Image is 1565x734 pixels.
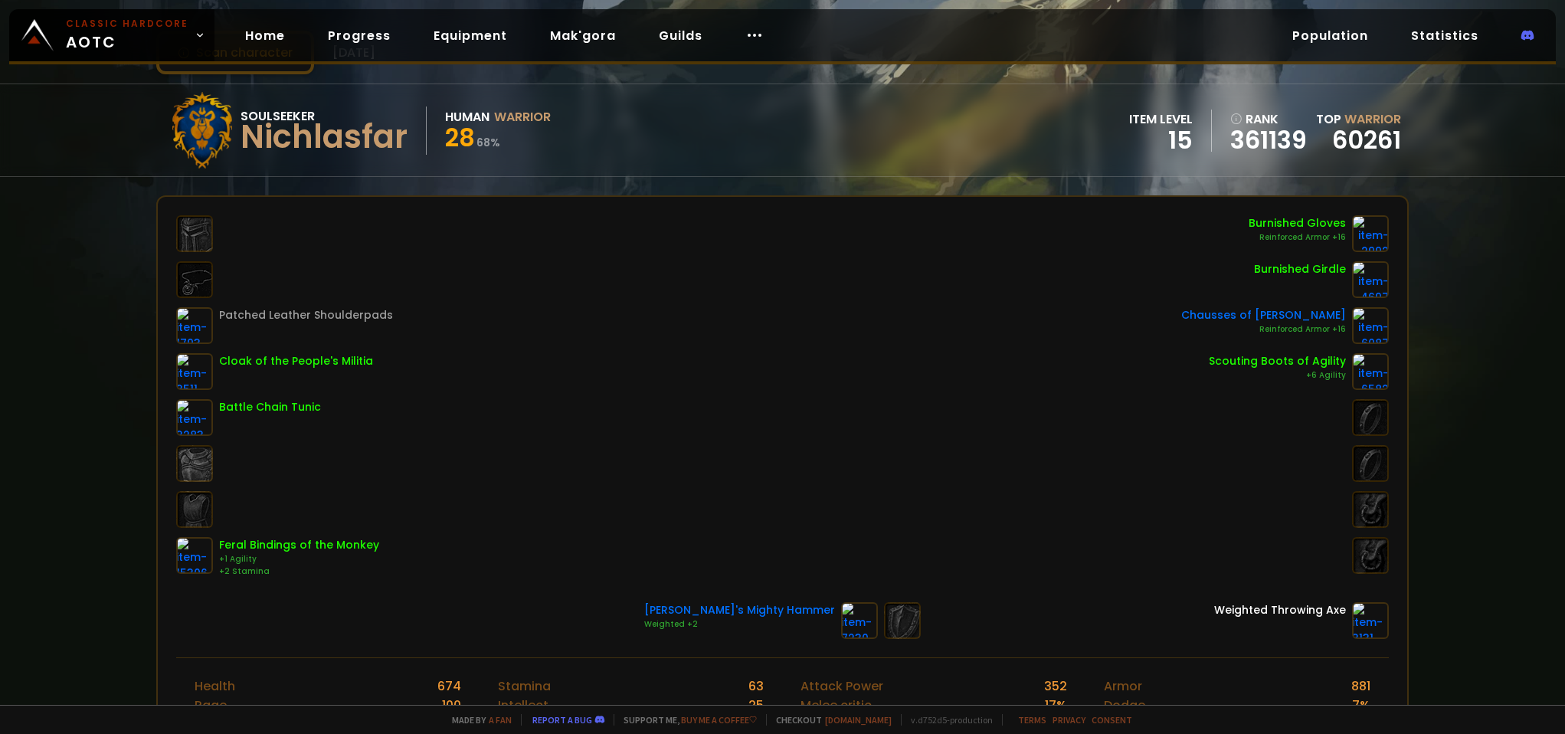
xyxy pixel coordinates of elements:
div: item level [1129,110,1193,129]
span: Warrior [1344,110,1401,128]
div: Battle Chain Tunic [219,399,321,415]
small: Classic Hardcore [66,17,188,31]
div: Weighted Throwing Axe [1214,602,1346,618]
div: 15 [1129,129,1193,152]
a: Population [1280,20,1380,51]
div: Reinforced Armor +16 [1249,231,1346,244]
div: Reinforced Armor +16 [1181,323,1346,336]
div: 881 [1351,677,1370,696]
a: Privacy [1053,714,1085,726]
span: Made by [443,714,512,726]
div: Scouting Boots of Agility [1209,353,1346,369]
a: Statistics [1399,20,1491,51]
img: item-15306 [176,537,213,574]
div: Intellect [498,696,548,715]
div: 100 [442,696,461,715]
img: item-3131 [1352,602,1389,639]
a: Consent [1092,714,1132,726]
div: Top [1316,110,1401,129]
div: [PERSON_NAME]'s Mighty Hammer [644,602,835,618]
img: item-1793 [176,307,213,344]
div: Burnished Gloves [1249,215,1346,231]
div: Rage [195,696,227,715]
img: item-4697 [1352,261,1389,298]
div: Burnished Girdle [1254,261,1346,277]
div: 17 % [1045,696,1067,715]
div: Warrior [494,107,551,126]
span: 28 [445,120,475,155]
small: 68 % [476,135,500,150]
img: item-3283 [176,399,213,436]
a: Report a bug [532,714,592,726]
a: Classic HardcoreAOTC [9,9,214,61]
div: Chausses of [PERSON_NAME] [1181,307,1346,323]
div: Cloak of the People's Militia [219,353,373,369]
span: AOTC [66,17,188,54]
a: Equipment [421,20,519,51]
div: +6 Agility [1209,369,1346,382]
a: Guilds [647,20,715,51]
div: Weighted +2 [644,618,835,631]
a: 361139 [1230,129,1307,152]
div: Soulseeker [241,106,408,126]
span: Support me, [614,714,757,726]
div: Feral Bindings of the Monkey [219,537,379,553]
img: item-3511 [176,353,213,390]
img: item-2992 [1352,215,1389,252]
div: 25 [748,696,764,715]
a: a fan [489,714,512,726]
div: 7 % [1352,696,1370,715]
div: 63 [748,677,764,696]
div: rank [1230,110,1307,129]
img: item-7230 [841,602,878,639]
div: Nichlasfar [241,126,408,149]
a: Home [233,20,297,51]
a: 60261 [1332,123,1401,157]
a: [DOMAIN_NAME] [825,714,892,726]
div: Stamina [498,677,551,696]
div: Attack Power [801,677,883,696]
div: 352 [1044,677,1067,696]
div: Armor [1104,677,1142,696]
a: Mak'gora [538,20,628,51]
div: Human [445,107,489,126]
div: 674 [437,677,461,696]
img: item-6582 [1352,353,1389,390]
div: Melee critic [801,696,872,715]
img: item-6087 [1352,307,1389,344]
div: +2 Stamina [219,565,379,578]
div: Patched Leather Shoulderpads [219,307,393,323]
div: Dodge [1104,696,1145,715]
span: Checkout [766,714,892,726]
div: Health [195,677,235,696]
a: Buy me a coffee [681,714,757,726]
span: v. d752d5 - production [901,714,993,726]
div: +1 Agility [219,553,379,565]
a: Terms [1018,714,1046,726]
a: Progress [316,20,403,51]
